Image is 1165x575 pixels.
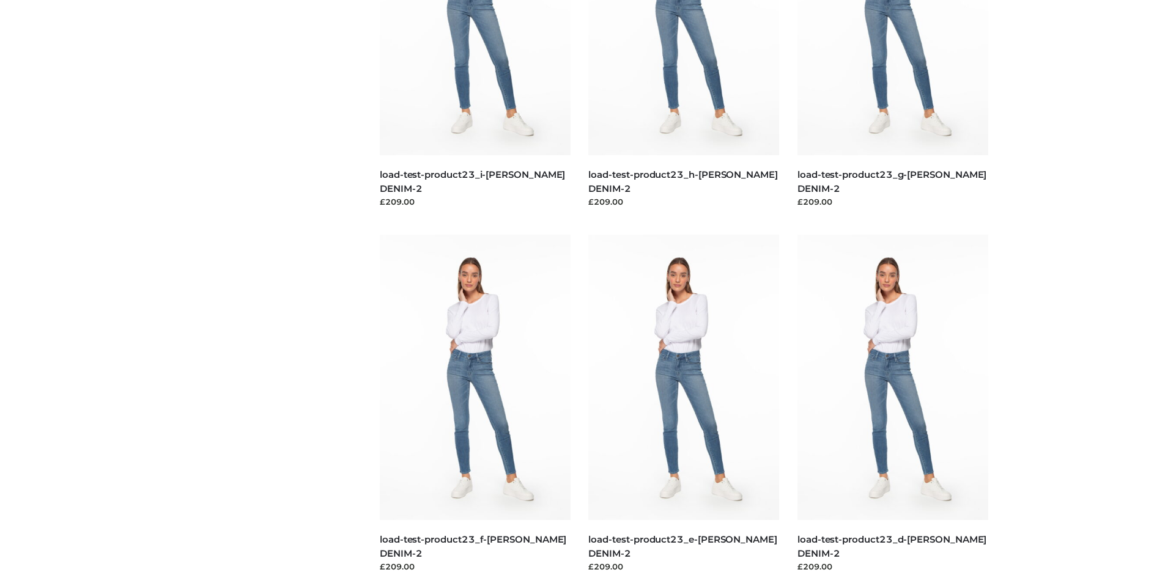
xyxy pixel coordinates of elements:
[588,533,777,559] a: load-test-product23_e-[PERSON_NAME] DENIM-2
[588,196,779,208] div: £209.00
[797,533,986,559] a: load-test-product23_d-[PERSON_NAME] DENIM-2
[797,196,988,208] div: £209.00
[380,196,571,208] div: £209.00
[380,169,565,194] a: load-test-product23_i-[PERSON_NAME] DENIM-2
[588,560,779,573] div: £209.00
[380,560,571,573] div: £209.00
[797,169,986,194] a: load-test-product23_g-[PERSON_NAME] DENIM-2
[797,560,988,573] div: £209.00
[588,169,777,194] a: load-test-product23_h-[PERSON_NAME] DENIM-2
[380,533,566,559] a: load-test-product23_f-[PERSON_NAME] DENIM-2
